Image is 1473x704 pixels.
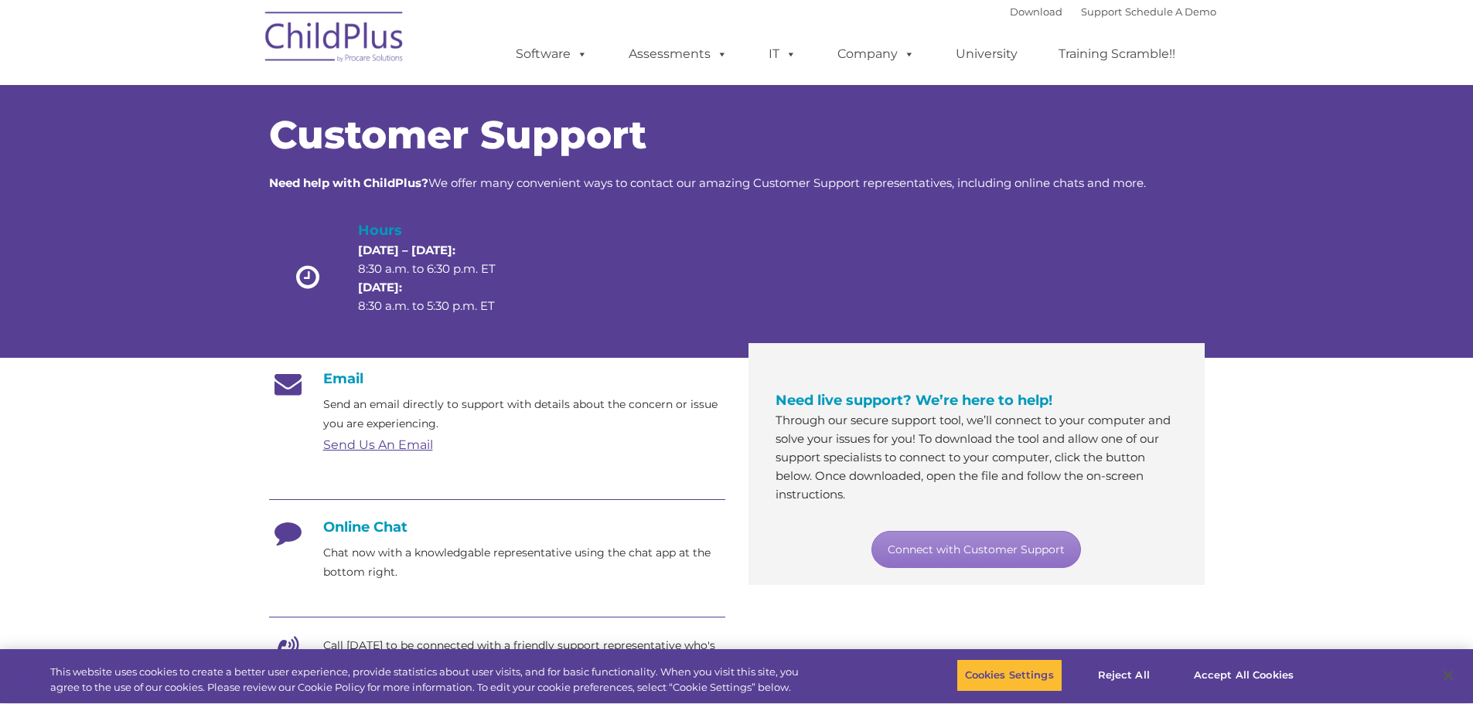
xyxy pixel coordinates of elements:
h4: Online Chat [269,519,725,536]
a: Assessments [613,39,743,70]
font: | [1010,5,1216,18]
button: Cookies Settings [956,659,1062,692]
a: Send Us An Email [323,437,433,452]
button: Reject All [1076,659,1172,692]
h4: Email [269,370,725,387]
span: Customer Support [269,111,646,158]
a: Connect with Customer Support [871,531,1081,568]
a: Support [1081,5,1122,18]
span: We offer many convenient ways to contact our amazing Customer Support representatives, including ... [269,175,1146,190]
span: Need live support? We’re here to help! [776,392,1052,409]
a: Software [500,39,603,70]
p: Send an email directly to support with details about the concern or issue you are experiencing. [323,395,725,434]
strong: Need help with ChildPlus? [269,175,428,190]
a: Download [1010,5,1062,18]
p: 8:30 a.m. to 6:30 p.m. ET 8:30 a.m. to 5:30 p.m. ET [358,241,522,315]
h4: Hours [358,219,522,241]
strong: [DATE]: [358,280,402,294]
p: Call [DATE] to be connected with a friendly support representative who's eager to help. [323,636,725,675]
button: Close [1431,658,1465,692]
button: Accept All Cookies [1185,659,1302,692]
a: IT [753,39,812,70]
p: Chat now with a knowledgable representative using the chat app at the bottom right. [323,543,725,582]
a: Training Scramble!! [1043,39,1191,70]
a: University [940,39,1033,70]
a: Company [822,39,930,70]
a: Schedule A Demo [1125,5,1216,18]
strong: [DATE] – [DATE]: [358,243,455,257]
p: Through our secure support tool, we’ll connect to your computer and solve your issues for you! To... [776,411,1178,504]
div: This website uses cookies to create a better user experience, provide statistics about user visit... [50,665,810,695]
img: ChildPlus by Procare Solutions [257,1,412,78]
